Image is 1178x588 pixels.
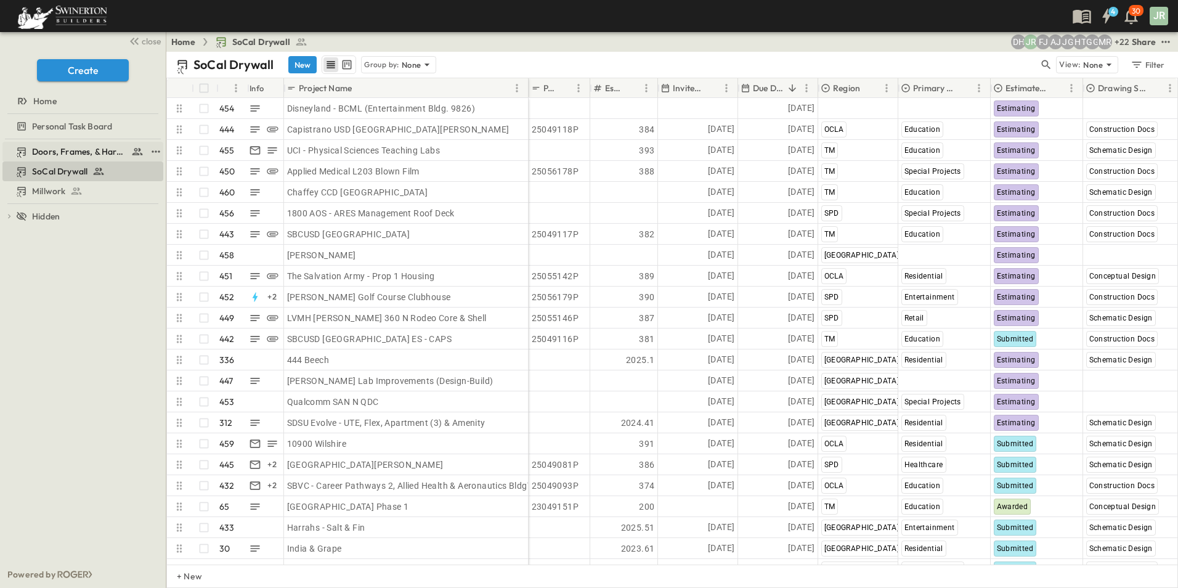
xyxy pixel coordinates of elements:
[824,251,900,259] span: [GEOGRAPHIC_DATA]
[287,354,330,366] span: 444 Beech
[824,460,839,469] span: SPD
[1149,81,1163,95] button: Sort
[219,186,235,198] p: 460
[639,438,654,450] span: 391
[621,417,655,429] span: 2024.41
[904,335,941,343] span: Education
[788,541,814,555] span: [DATE]
[1089,460,1153,469] span: Schematic Design
[219,521,235,534] p: 433
[824,377,900,385] span: [GEOGRAPHIC_DATA]
[287,500,409,513] span: [GEOGRAPHIC_DATA] Phase 1
[1089,356,1153,364] span: Schematic Design
[32,120,112,133] span: Personal Task Board
[997,398,1036,406] span: Estimating
[708,143,734,157] span: [DATE]
[2,143,146,160] a: Doors, Frames, & Hardware
[621,563,655,576] span: 2025.28
[1098,82,1147,94] p: Drawing Status
[1130,58,1165,71] div: Filter
[708,122,734,136] span: [DATE]
[571,81,586,96] button: Menu
[532,480,579,492] span: 25049093P
[219,480,235,492] p: 432
[788,394,814,409] span: [DATE]
[215,36,307,48] a: SoCal Drywall
[142,35,161,47] span: close
[219,123,235,136] p: 444
[1089,544,1153,553] span: Schematic Design
[2,182,161,200] a: Millwork
[2,163,161,180] a: SoCal Drywall
[786,81,799,95] button: Sort
[1089,230,1155,239] span: Construction Docs
[625,81,639,95] button: Sort
[1089,439,1153,448] span: Schematic Design
[708,227,734,241] span: [DATE]
[171,36,315,48] nav: breadcrumbs
[216,78,247,98] div: #
[708,394,734,409] span: [DATE]
[287,333,452,345] span: SBCUSD [GEOGRAPHIC_DATA] ES - CAPS
[1111,7,1115,17] h6: 4
[997,293,1036,301] span: Estimating
[788,520,814,534] span: [DATE]
[788,185,814,199] span: [DATE]
[2,92,161,110] a: Home
[708,269,734,283] span: [DATE]
[193,56,274,73] p: SoCal Drywall
[1048,35,1063,49] div: Anthony Jimenez (anthony.jimenez@swinerton.com)
[788,101,814,115] span: [DATE]
[788,457,814,472] span: [DATE]
[997,125,1036,134] span: Estimating
[621,521,655,534] span: 2025.51
[824,356,900,364] span: [GEOGRAPHIC_DATA]
[287,165,420,178] span: Applied Medical L203 Blown Film
[997,481,1034,490] span: Submitted
[639,165,654,178] span: 388
[997,230,1036,239] span: Estimating
[997,419,1036,427] span: Estimating
[287,312,487,324] span: LVMH [PERSON_NAME] 360 N Rodeo Core & Shell
[219,207,235,219] p: 456
[824,335,835,343] span: TM
[904,230,941,239] span: Education
[2,161,163,181] div: SoCal Drywalltest
[543,82,555,94] p: P-Code
[287,228,410,240] span: SBCUSD [GEOGRAPHIC_DATA]
[287,459,444,471] span: [GEOGRAPHIC_DATA][PERSON_NAME]
[824,293,839,301] span: SPD
[532,459,579,471] span: 25049081P
[232,36,290,48] span: SoCal Drywall
[639,228,654,240] span: 382
[788,478,814,492] span: [DATE]
[221,81,235,95] button: Sort
[708,415,734,430] span: [DATE]
[1073,35,1087,49] div: Haaris Tahmas (haaris.tahmas@swinerton.com)
[788,374,814,388] span: [DATE]
[824,439,844,448] span: OCLA
[788,290,814,304] span: [DATE]
[863,81,876,95] button: Sort
[287,291,451,303] span: [PERSON_NAME] Golf Course Clubhouse
[788,248,814,262] span: [DATE]
[1050,81,1064,95] button: Sort
[788,353,814,367] span: [DATE]
[1089,335,1155,343] span: Construction Docs
[1148,6,1169,27] button: JR
[532,228,579,240] span: 25049117P
[708,311,734,325] span: [DATE]
[1089,419,1153,427] span: Schematic Design
[1126,56,1168,73] button: Filter
[824,146,835,155] span: TM
[997,502,1028,511] span: Awarded
[287,207,455,219] span: 1800 AOS - ARES Management Roof Deck
[532,291,579,303] span: 25056179P
[799,81,814,96] button: Menu
[719,81,734,96] button: Menu
[788,332,814,346] span: [DATE]
[510,81,524,96] button: Menu
[219,417,233,429] p: 312
[788,562,814,576] span: [DATE]
[287,144,441,157] span: UCI - Physical Sciences Teaching Labs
